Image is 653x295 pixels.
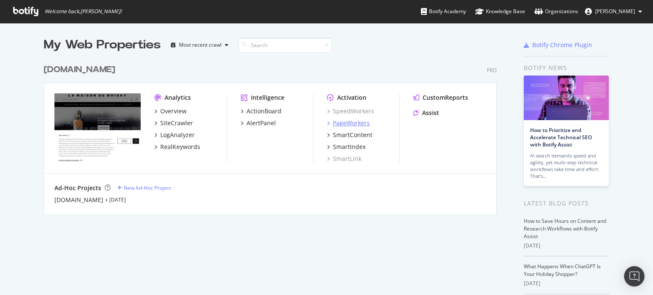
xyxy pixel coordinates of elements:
div: [DATE] [524,280,609,287]
div: Pro [487,67,497,74]
div: CustomReports [423,93,468,102]
div: SiteCrawler [160,119,193,127]
div: PageWorkers [333,119,370,127]
div: LogAnalyzer [160,131,195,139]
a: [DOMAIN_NAME] [54,196,103,204]
div: Activation [337,93,366,102]
a: AlertPanel [241,119,276,127]
div: Assist [422,109,439,117]
a: SmartLink [327,155,361,163]
a: RealKeywords [154,143,200,151]
div: Latest Blog Posts [524,199,609,208]
span: Welcome back, [PERSON_NAME] ! [45,8,122,15]
div: grid [44,53,503,214]
span: Quentin JEZEQUEL [595,8,635,15]
a: [DATE] [109,196,126,203]
button: [PERSON_NAME] [578,5,649,18]
div: Open Intercom Messenger [624,266,644,287]
div: RealKeywords [160,143,200,151]
a: SpeedWorkers [327,107,374,115]
div: New Ad-Hoc Project [124,184,171,191]
a: How to Save Hours on Content and Research Workflows with Botify Assist [524,217,606,240]
div: [DATE] [524,242,609,250]
div: Botify Chrome Plugin [532,41,592,49]
a: SmartContent [327,131,372,139]
div: Botify news [524,63,609,73]
img: How to Prioritize and Accelerate Technical SEO with Botify Assist [524,76,609,120]
a: SmartIndex [327,143,366,151]
div: Knowledge Base [475,7,525,16]
div: Ad-Hoc Projects [54,184,101,192]
div: [DOMAIN_NAME] [44,64,115,76]
a: PageWorkers [327,119,370,127]
div: Analytics [165,93,191,102]
a: How to Prioritize and Accelerate Technical SEO with Botify Assist [530,126,592,148]
a: SiteCrawler [154,119,193,127]
div: Botify Academy [421,7,466,16]
div: SmartContent [333,131,372,139]
a: What Happens When ChatGPT Is Your Holiday Shopper? [524,263,601,278]
div: AI search demands speed and agility, yet multi-step technical workflows take time and effort. Tha... [530,152,602,180]
img: whisky.fr [54,93,141,162]
button: Most recent crawl [168,38,232,52]
div: Organizations [534,7,578,16]
div: AlertPanel [247,119,276,127]
a: Overview [154,107,187,115]
div: SmartIndex [333,143,366,151]
a: Botify Chrome Plugin [524,41,592,49]
a: LogAnalyzer [154,131,195,139]
div: Overview [160,107,187,115]
a: New Ad-Hoc Project [117,184,171,191]
a: ActionBoard [241,107,281,115]
a: CustomReports [413,93,468,102]
a: Assist [413,109,439,117]
div: Intelligence [251,93,284,102]
input: Search [238,38,332,53]
div: ActionBoard [247,107,281,115]
a: [DOMAIN_NAME] [44,64,119,76]
div: My Web Properties [44,37,161,53]
div: Most recent crawl [179,42,221,48]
